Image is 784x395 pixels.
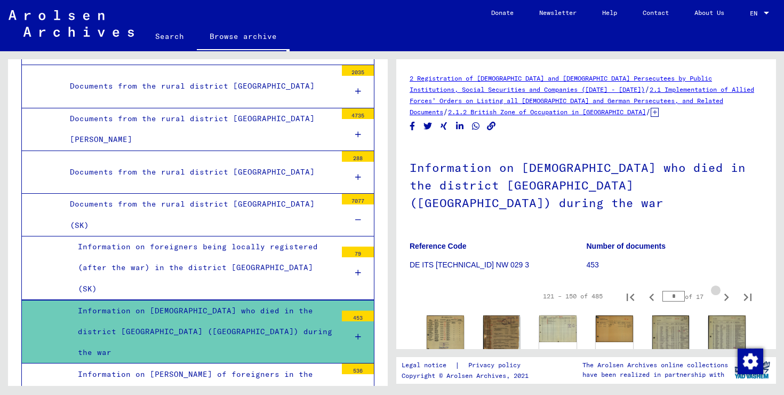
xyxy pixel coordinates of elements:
[587,259,763,271] p: 453
[716,286,737,307] button: Next page
[737,286,758,307] button: Last page
[342,65,374,76] div: 2035
[70,236,337,299] div: Information on foreigners being locally registered (after the war) in the district [GEOGRAPHIC_DA...
[596,315,633,342] img: 001.jpg
[470,120,482,133] button: Share on WhatsApp
[342,108,374,119] div: 4735
[738,349,763,374] img: Change consent
[410,259,586,271] p: DE ITS [TECHNICAL_ID] NW 029 3
[646,107,651,116] span: /
[62,76,337,97] div: Documents from the rural district [GEOGRAPHIC_DATA]
[342,364,374,374] div: 536
[587,242,666,250] b: Number of documents
[641,286,662,307] button: Previous page
[410,242,467,250] b: Reference Code
[410,85,754,116] a: 2.1 Implementation of Allied Forces’ Orders on Listing all [DEMOGRAPHIC_DATA] and German Persecut...
[410,74,712,93] a: 2 Registration of [DEMOGRAPHIC_DATA] and [DEMOGRAPHIC_DATA] Persecutees by Public Institutions, S...
[402,371,533,381] p: Copyright © Arolsen Archives, 2021
[62,194,337,235] div: Documents from the rural district [GEOGRAPHIC_DATA] (SK)
[645,84,650,94] span: /
[142,23,197,49] a: Search
[9,10,134,37] img: Arolsen_neg.svg
[62,162,337,183] div: Documents from the rural district [GEOGRAPHIC_DATA]
[708,315,746,373] img: 001.jpg
[70,301,337,364] div: Information on [DEMOGRAPHIC_DATA] who died in the district [GEOGRAPHIC_DATA] ([GEOGRAPHIC_DATA]) ...
[582,370,728,380] p: have been realized in partnership with
[407,120,418,133] button: Share on Facebook
[62,108,337,150] div: Documents from the rural district [GEOGRAPHIC_DATA][PERSON_NAME]
[342,311,374,321] div: 453
[732,357,772,383] img: yv_logo.png
[410,143,763,225] h1: Information on [DEMOGRAPHIC_DATA] who died in the district [GEOGRAPHIC_DATA] ([GEOGRAPHIC_DATA]) ...
[750,10,762,17] span: EN
[460,360,533,371] a: Privacy policy
[438,120,450,133] button: Share on Xing
[486,120,497,133] button: Copy link
[543,291,603,301] div: 121 – 150 of 485
[342,194,374,204] div: 7077
[427,315,464,368] img: 001.jpg
[662,291,716,302] div: of 17
[448,108,646,116] a: 2.1.2 British Zone of Occupation in [GEOGRAPHIC_DATA]
[582,360,728,370] p: The Arolsen Archives online collections
[483,315,521,367] img: 001.jpg
[652,315,690,373] img: 001.jpg
[197,23,290,51] a: Browse archive
[342,247,374,257] div: 79
[422,120,434,133] button: Share on Twitter
[620,286,641,307] button: First page
[402,360,455,371] a: Legal notice
[443,107,448,116] span: /
[402,360,533,371] div: |
[539,315,577,342] img: 001.jpg
[342,151,374,162] div: 288
[454,120,466,133] button: Share on LinkedIn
